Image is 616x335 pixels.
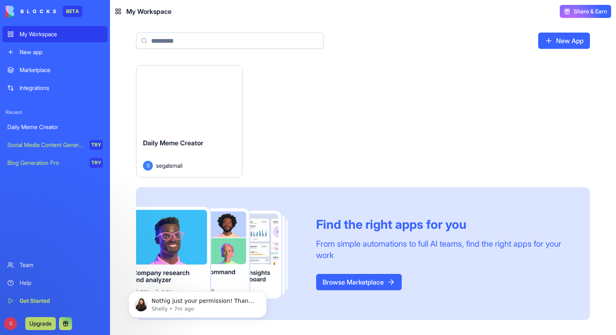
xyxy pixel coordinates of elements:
[2,109,108,116] span: Recent
[63,6,82,17] div: BETA
[25,317,56,330] button: Upgrade
[20,66,103,74] div: Marketplace
[2,293,108,309] a: Get Started
[20,84,103,92] div: Integrations
[7,123,103,131] div: Daily Meme Creator
[2,257,108,273] a: Team
[2,62,108,78] a: Marketplace
[20,48,103,56] div: New app
[2,44,108,60] a: New app
[316,274,402,290] a: Browse Marketplace
[7,141,84,149] div: Social Media Content Generator
[25,319,56,327] a: Upgrade
[20,30,103,38] div: My Workspace
[20,279,103,287] div: Help
[143,161,153,171] span: S
[2,119,108,135] a: Daily Meme Creator
[2,80,108,96] a: Integrations
[560,5,611,18] button: Share & Earn
[574,7,607,15] span: Share & Earn
[2,137,108,153] a: Social Media Content GeneratorTRY
[90,140,103,150] div: TRY
[6,6,56,17] img: logo
[6,6,82,17] a: BETA
[2,275,108,291] a: Help
[136,207,303,300] img: Frame_181_egmpey.png
[20,297,103,305] div: Get Started
[20,261,103,269] div: Team
[136,65,242,177] a: Daily Meme CreatorSsegalsmail
[538,33,590,49] a: New App
[316,238,570,261] div: From simple automations to full AI teams, find the right apps for your work
[116,274,279,331] iframe: Intercom notifications message
[90,158,103,168] div: TRY
[2,26,108,42] a: My Workspace
[316,217,570,232] div: Find the right apps for you
[143,139,203,147] span: Daily Meme Creator
[7,159,84,167] div: Blog Generation Pro
[4,317,17,330] span: S
[2,155,108,171] a: Blog Generation ProTRY
[156,161,183,170] span: segalsmail
[126,7,172,16] span: My Workspace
